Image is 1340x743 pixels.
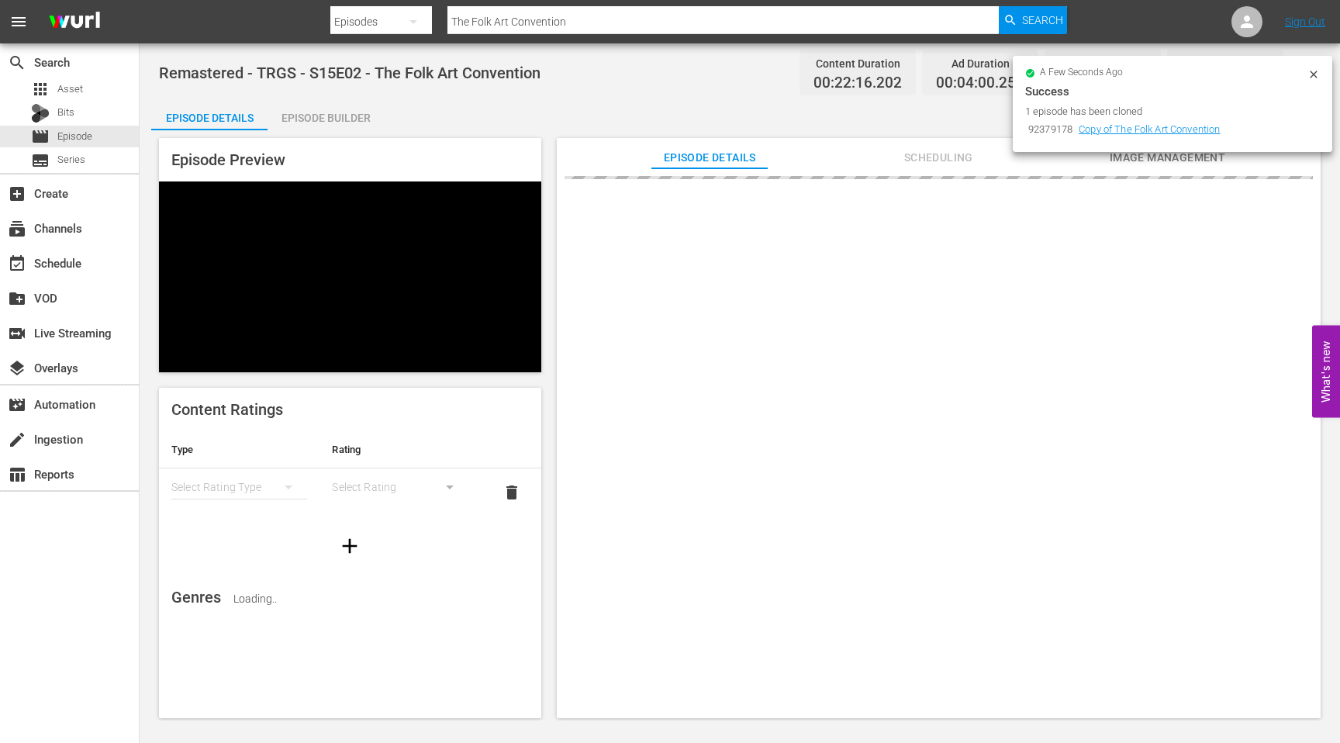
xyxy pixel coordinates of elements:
img: ans4CAIJ8jUAAAAAAAAAAAAAAAAAAAAAAAAgQb4GAAAAAAAAAAAAAAAAAAAAAAAAJMjXAAAAAAAAAAAAAAAAAAAAAAAAgAT5G... [37,4,112,40]
a: Copy of The Folk Art Convention [1079,123,1220,135]
div: Episode Details [151,99,268,137]
span: a few seconds ago [1040,67,1123,79]
span: Ingestion [8,430,26,449]
div: Bits [31,104,50,123]
span: Genres [171,588,221,606]
button: Episode Builder [268,99,384,130]
a: Sign Out [1285,16,1325,28]
div: Success [1025,82,1320,101]
div: 1 episode has been cloned [1025,104,1304,119]
button: delete [493,474,530,511]
div: Promo Duration [1059,53,1147,74]
span: Episode [57,129,92,144]
th: Rating [319,431,480,468]
span: menu [9,12,28,31]
span: Content Ratings [171,400,283,419]
span: Channels [8,219,26,238]
span: Overlays [8,359,26,378]
span: Series [31,151,50,170]
span: Bits [57,105,74,120]
span: Schedule [8,254,26,273]
span: movie_filter [8,396,26,414]
span: Loading.. [233,593,277,605]
span: Scheduling [880,148,996,168]
span: Search [1022,6,1063,34]
span: Remastered - TRGS - S15E02 - The Folk Art Convention [159,64,540,82]
div: Ad Duration [936,53,1024,74]
span: 00:04:00.253 [936,74,1024,92]
button: Episode Details [151,99,268,130]
span: Live Streaming [8,324,26,343]
div: Content Duration [813,53,902,74]
button: Search [999,6,1067,34]
span: Series [57,152,85,168]
span: Create [8,185,26,203]
span: 00:22:16.202 [813,74,902,92]
div: Episode Builder [268,99,384,137]
td: 92379178 [1025,119,1076,140]
button: Open Feedback Widget [1312,326,1340,418]
span: movie [31,127,50,146]
table: simple table [159,431,541,517]
th: Type [159,431,319,468]
span: Episode Details [651,148,768,168]
span: Search [8,54,26,72]
span: Episode Preview [171,150,285,169]
span: VOD [8,289,26,308]
span: table_chart [8,465,26,484]
div: Total Duration [1181,53,1269,74]
span: delete [502,483,521,502]
span: Asset [31,80,50,98]
span: Asset [57,81,83,97]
